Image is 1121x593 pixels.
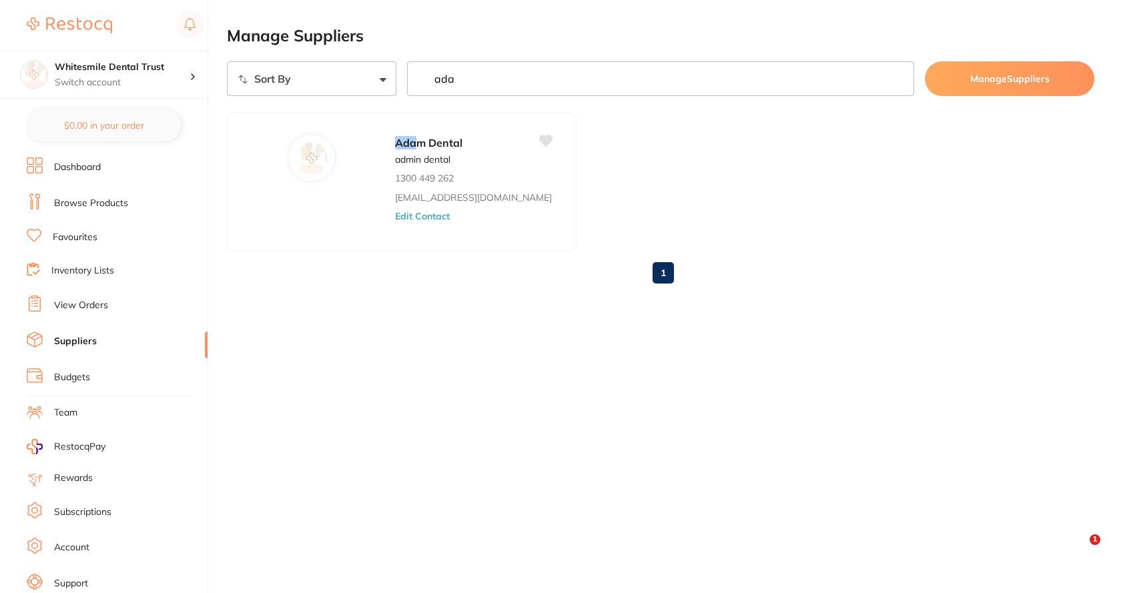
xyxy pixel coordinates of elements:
[55,76,190,89] p: Switch account
[395,154,450,165] p: admin dental
[395,211,450,221] button: Edit Contact
[54,161,101,174] a: Dashboard
[51,264,114,277] a: Inventory Lists
[54,472,93,485] a: Rewards
[54,541,89,554] a: Account
[395,192,552,203] a: [EMAIL_ADDRESS][DOMAIN_NAME]
[27,439,43,454] img: RestocqPay
[1062,534,1094,566] iframe: Intercom live chat
[227,27,1094,45] h2: Manage Suppliers
[54,506,111,519] a: Subscriptions
[54,371,90,384] a: Budgets
[27,17,112,33] img: Restocq Logo
[54,440,105,454] span: RestocqPay
[925,61,1094,96] button: ManageSuppliers
[407,61,915,96] input: Search Suppliers
[1090,534,1100,545] span: 1
[27,439,105,454] a: RestocqPay
[27,109,181,141] button: $0.00 in your order
[27,10,112,41] a: Restocq Logo
[296,142,328,174] img: Adam Dental
[55,61,190,74] h4: Whitesmile Dental Trust
[54,197,128,210] a: Browse Products
[54,406,77,420] a: Team
[395,173,454,183] p: 1300 449 262
[416,136,462,149] span: m Dental
[54,299,108,312] a: View Orders
[21,61,47,88] img: Whitesmile Dental Trust
[653,259,674,286] a: 1
[54,577,88,590] a: Support
[395,136,416,149] em: Ada
[53,231,97,244] a: Favourites
[54,335,97,348] a: Suppliers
